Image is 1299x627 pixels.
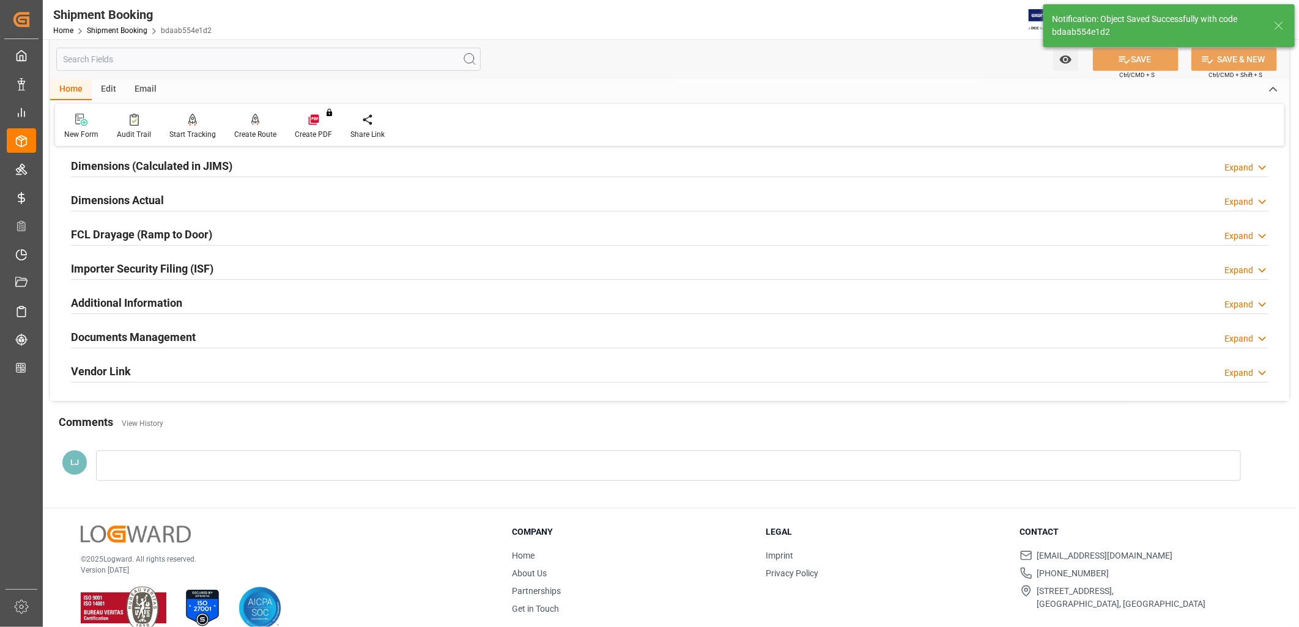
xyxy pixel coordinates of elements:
[512,568,547,578] a: About Us
[56,48,481,71] input: Search Fields
[766,568,818,578] a: Privacy Policy
[81,565,481,576] p: Version [DATE]
[117,129,151,140] div: Audit Trail
[1037,585,1206,610] span: [STREET_ADDRESS], [GEOGRAPHIC_DATA], [GEOGRAPHIC_DATA]
[122,419,163,428] a: View History
[1224,367,1253,380] div: Expand
[1037,567,1109,580] span: [PHONE_NUMBER]
[125,79,166,100] div: Email
[512,586,561,596] a: Partnerships
[512,551,535,560] a: Home
[71,363,131,380] h2: Vendor Link
[64,129,98,140] div: New Form
[71,295,182,311] h2: Additional Information
[1224,161,1253,174] div: Expand
[71,192,164,208] h2: Dimensions Actual
[1208,70,1262,79] span: Ctrl/CMD + Shift + S
[59,414,113,430] h2: Comments
[50,79,92,100] div: Home
[1093,48,1179,71] button: SAVE
[71,226,212,243] h2: FCL Drayage (Ramp to Door)
[1037,549,1173,562] span: [EMAIL_ADDRESS][DOMAIN_NAME]
[71,158,232,174] h2: Dimensions (Calculated in JIMS)
[1191,48,1277,71] button: SAVE & NEW
[1224,196,1253,208] div: Expand
[1020,526,1259,538] h3: Contact
[81,554,481,565] p: © 2025 Logward. All rights reserved.
[70,458,79,467] span: LJ
[1224,298,1253,311] div: Expand
[1224,264,1253,277] div: Expand
[512,604,559,614] a: Get in Touch
[1224,230,1253,243] div: Expand
[71,260,213,277] h2: Importer Security Filing (ISF)
[766,551,793,560] a: Imprint
[350,129,385,140] div: Share Link
[234,129,276,140] div: Create Route
[92,79,125,100] div: Edit
[53,5,212,24] div: Shipment Booking
[169,129,216,140] div: Start Tracking
[766,526,1004,538] h3: Legal
[81,526,191,543] img: Logward Logo
[1029,9,1071,31] img: Exertis%20JAM%20-%20Email%20Logo.jpg_1722504956.jpg
[53,26,73,35] a: Home
[71,329,196,345] h2: Documents Management
[1119,70,1155,79] span: Ctrl/CMD + S
[1053,48,1078,71] button: open menu
[1052,13,1262,38] div: Notification: Object Saved Successfully with code bdaab554e1d2
[87,26,147,35] a: Shipment Booking
[1224,332,1253,345] div: Expand
[512,526,750,538] h3: Company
